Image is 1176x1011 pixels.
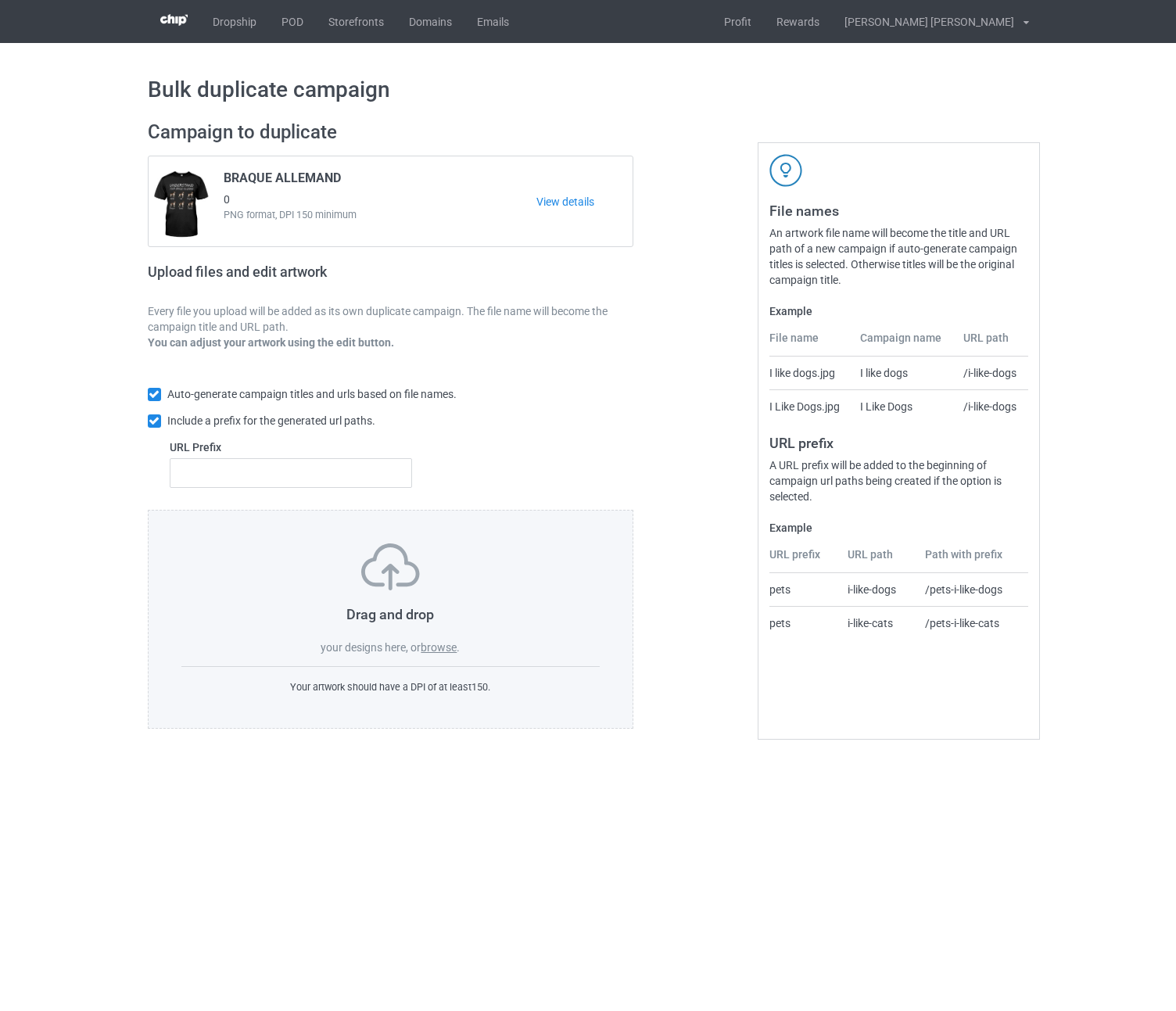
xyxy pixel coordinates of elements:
[536,194,633,210] a: View details
[916,547,1028,573] th: Path with prefix
[769,389,852,423] td: I Like Dogs.jpg
[839,547,916,573] th: URL path
[955,330,1028,357] th: URL path
[916,606,1028,640] td: /pets-i-like-cats
[852,389,955,423] td: I Like Dogs
[916,573,1028,606] td: /pets-i-like-dogs
[361,543,420,590] img: svg+xml;base64,PD94bWwgdmVyc2lvbj0iMS4wIiBlbmNvZGluZz0iVVRGLTgiPz4KPHN2ZyB3aWR0aD0iNzVweCIgaGVpZ2...
[769,154,802,187] img: svg+xml;base64,PD94bWwgdmVyc2lvbj0iMS4wIiBlbmNvZGluZz0iVVRGLTgiPz4KPHN2ZyB3aWR0aD0iNDJweCIgaGVpZ2...
[224,207,537,223] span: PNG format, DPI 150 minimum
[160,14,188,26] img: 3d383065fc803cdd16c62507c020ddf8.png
[852,330,955,357] th: Campaign name
[148,303,634,335] p: Every file you upload will be added as its own duplicate campaign. The file name will become the ...
[769,357,852,389] td: I like dogs.jpg
[852,357,955,389] td: I like dogs
[148,76,1029,104] h1: Bulk duplicate campaign
[148,264,439,292] h2: Upload files and edit artwork
[955,357,1028,389] td: /i-like-dogs
[769,573,840,606] td: pets
[769,303,1028,319] label: Example
[839,606,916,640] td: i-like-cats
[457,641,460,654] span: .
[213,165,537,238] div: 0
[769,457,1028,504] div: A URL prefix will be added to the beginning of campaign url paths being created if the option is ...
[167,388,457,400] span: Auto-generate campaign titles and urls based on file names.
[769,606,840,640] td: pets
[167,414,375,427] span: Include a prefix for the generated url paths.
[769,520,1028,536] label: Example
[421,641,457,654] label: browse
[769,202,1028,220] h3: File names
[321,641,421,654] span: your designs here, or
[148,120,634,145] h2: Campaign to duplicate
[769,434,1028,452] h3: URL prefix
[832,2,1014,41] div: [PERSON_NAME] [PERSON_NAME]
[955,389,1028,423] td: /i-like-dogs
[290,681,490,693] span: Your artwork should have a DPI of at least 150 .
[170,439,413,455] label: URL Prefix
[769,547,840,573] th: URL prefix
[769,330,852,357] th: File name
[181,605,601,623] h3: Drag and drop
[148,336,394,349] b: You can adjust your artwork using the edit button.
[839,573,916,606] td: i-like-dogs
[224,170,341,192] span: BRAQUE ALLEMAND
[769,225,1028,288] div: An artwork file name will become the title and URL path of a new campaign if auto-generate campai...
